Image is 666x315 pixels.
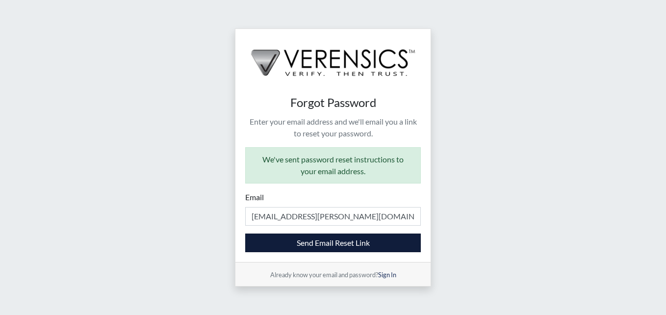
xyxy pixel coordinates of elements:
input: Email [245,207,421,226]
h4: Forgot Password [245,96,421,110]
a: Sign In [378,271,396,279]
p: Enter your email address and we'll email you a link to reset your password. [245,116,421,139]
p: We've sent password reset instructions to your email address. [256,154,410,177]
small: Already know your email and password? [270,271,396,279]
button: Send Email Reset Link [245,234,421,252]
label: Email [245,191,264,203]
img: logo-wide-black.2aad4157.png [235,29,431,86]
